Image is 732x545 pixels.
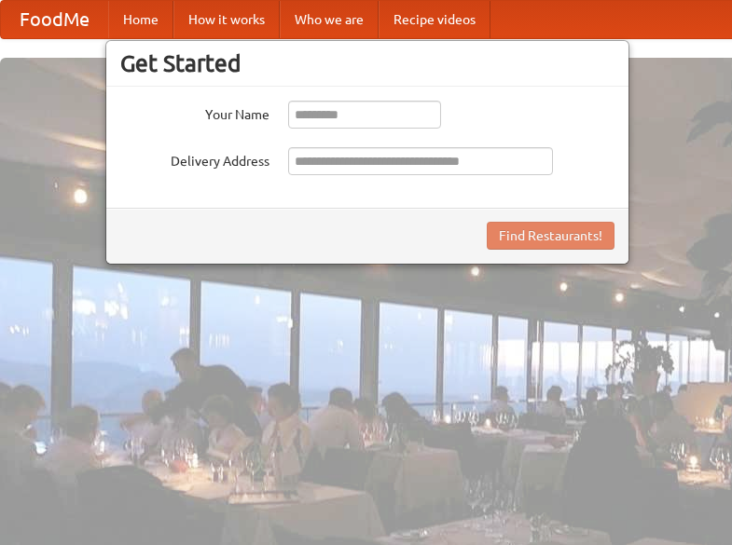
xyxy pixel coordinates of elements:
[108,1,173,38] a: Home
[1,1,108,38] a: FoodMe
[120,147,269,170] label: Delivery Address
[487,222,615,250] button: Find Restaurants!
[120,49,615,77] h3: Get Started
[280,1,379,38] a: Who we are
[173,1,280,38] a: How it works
[120,101,269,124] label: Your Name
[379,1,490,38] a: Recipe videos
